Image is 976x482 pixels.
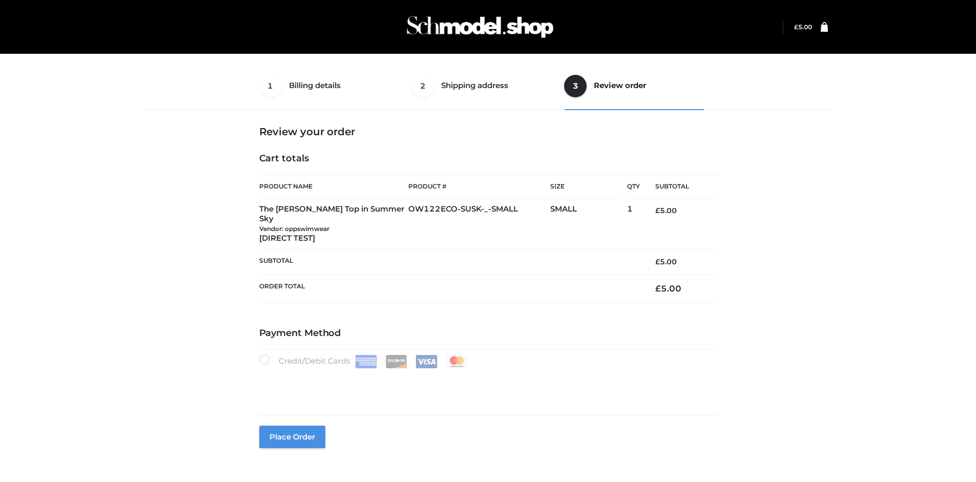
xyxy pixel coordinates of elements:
span: £ [794,23,798,31]
bdi: 5.00 [655,283,681,294]
th: Product Name [259,175,409,198]
bdi: 5.00 [655,257,677,266]
bdi: 5.00 [655,206,677,215]
td: 1 [627,198,640,249]
img: Discover [385,355,407,368]
th: Subtotal [640,175,717,198]
span: £ [655,257,660,266]
th: Order Total [259,275,640,302]
h3: Review your order [259,125,717,138]
th: Size [550,175,622,198]
label: Credit/Debit Cards [259,354,469,368]
th: Subtotal [259,249,640,275]
th: Qty [627,175,640,198]
img: Visa [416,355,438,368]
span: £ [655,283,661,294]
h4: Payment Method [259,328,717,339]
span: £ [655,206,660,215]
img: Schmodel Admin 964 [403,7,557,47]
iframe: Secure payment input frame [257,366,715,404]
button: Place order [259,426,325,448]
td: The [PERSON_NAME] Top in Summer Sky [DIRECT TEST] [259,198,409,249]
a: £5.00 [794,23,812,31]
bdi: 5.00 [794,23,812,31]
h4: Cart totals [259,153,717,164]
img: Mastercard [446,355,468,368]
th: Product # [408,175,550,198]
small: Vendor: oppswimwear [259,225,329,233]
td: SMALL [550,198,627,249]
img: Amex [355,355,377,368]
td: OW122ECO-SUSK-_-SMALL [408,198,550,249]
